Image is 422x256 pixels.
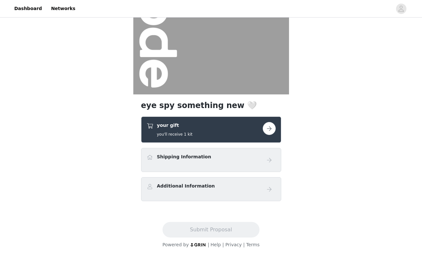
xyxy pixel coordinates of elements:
[157,122,193,129] h4: your gift
[47,1,79,16] a: Networks
[141,148,281,172] div: Shipping Information
[157,183,215,189] h4: Additional Information
[222,242,224,247] span: |
[141,116,281,143] div: your gift
[246,242,259,247] a: Terms
[141,100,281,111] h1: eye spy something new 🤍
[10,1,46,16] a: Dashboard
[163,242,189,247] span: Powered by
[157,131,193,137] h5: you'll receive 1 kit
[398,4,404,14] div: avatar
[163,222,259,238] button: Submit Proposal
[211,242,221,247] a: Help
[208,242,209,247] span: |
[243,242,245,247] span: |
[141,177,281,201] div: Additional Information
[225,242,242,247] a: Privacy
[157,153,211,160] h4: Shipping Information
[190,243,206,247] img: logo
